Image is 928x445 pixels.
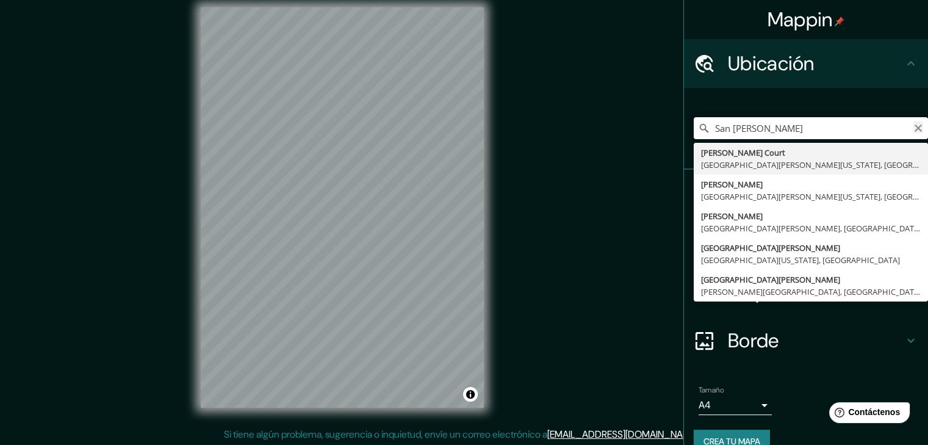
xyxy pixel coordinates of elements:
[684,39,928,88] div: Ubicación
[701,147,785,158] font: [PERSON_NAME] Court
[913,121,923,133] button: Claro
[547,428,698,441] a: [EMAIL_ADDRESS][DOMAIN_NAME]
[701,274,840,285] font: [GEOGRAPHIC_DATA][PERSON_NAME]
[463,387,478,402] button: Activar o desactivar atribución
[768,7,833,32] font: Mappin
[699,399,711,411] font: A4
[699,385,724,395] font: Tamaño
[728,328,779,353] font: Borde
[684,170,928,219] div: Patas
[701,211,763,222] font: [PERSON_NAME]
[701,179,763,190] font: [PERSON_NAME]
[701,286,921,297] font: [PERSON_NAME][GEOGRAPHIC_DATA], [GEOGRAPHIC_DATA]
[835,16,844,26] img: pin-icon.png
[694,117,928,139] input: Elige tu ciudad o zona
[699,396,772,415] div: A4
[728,51,815,76] font: Ubicación
[701,255,900,266] font: [GEOGRAPHIC_DATA][US_STATE], [GEOGRAPHIC_DATA]
[684,267,928,316] div: Disposición
[201,7,484,408] canvas: Mapa
[684,219,928,267] div: Estilo
[224,428,547,441] font: Si tiene algún problema, sugerencia o inquietud, envíe un correo electrónico a
[819,397,915,432] iframe: Lanzador de widgets de ayuda
[701,242,840,253] font: [GEOGRAPHIC_DATA][PERSON_NAME]
[684,316,928,365] div: Borde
